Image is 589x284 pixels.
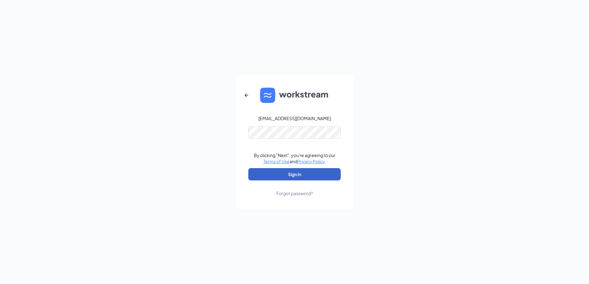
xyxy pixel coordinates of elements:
[248,168,341,180] button: Sign In
[297,159,325,164] a: Privacy Policy
[239,88,254,103] button: ArrowLeftNew
[243,92,250,99] svg: ArrowLeftNew
[276,190,313,196] div: Forgot password?
[254,152,335,164] div: By clicking "Next", you're agreeing to our and .
[260,88,329,103] img: WS logo and Workstream text
[276,180,313,196] a: Forgot password?
[263,159,290,164] a: Terms of Use
[258,115,331,121] div: [EMAIL_ADDRESS][DOMAIN_NAME]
